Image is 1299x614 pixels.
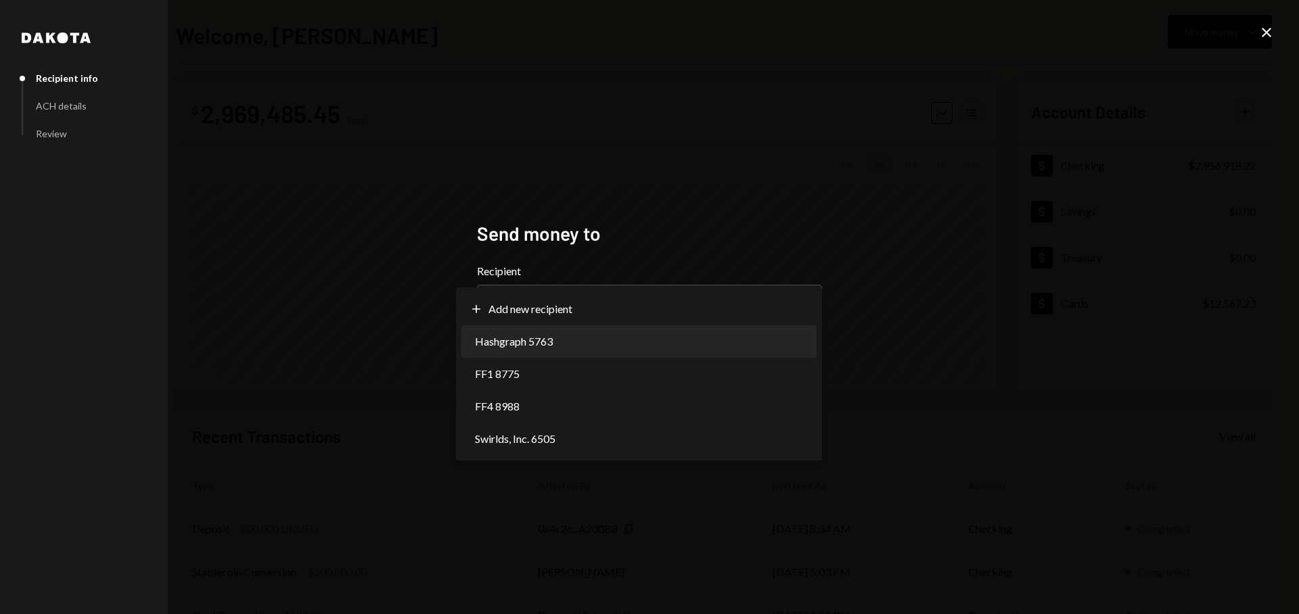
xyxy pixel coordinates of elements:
[475,366,520,382] span: FF1 8775
[36,72,98,84] div: Recipient info
[488,301,572,317] span: Add new recipient
[475,431,555,447] span: Swirlds, Inc. 6505
[475,333,553,350] span: Hashgraph 5763
[477,285,822,323] button: Recipient
[477,220,822,247] h2: Send money to
[36,128,67,139] div: Review
[475,398,520,415] span: FF4 8988
[36,100,87,112] div: ACH details
[477,263,822,279] label: Recipient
